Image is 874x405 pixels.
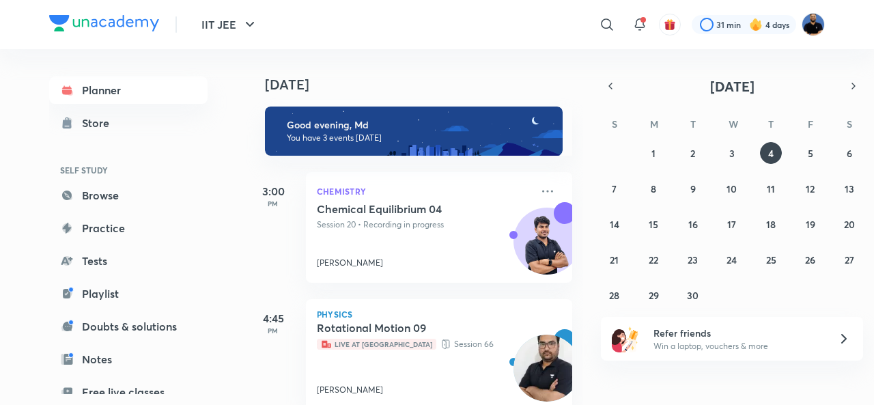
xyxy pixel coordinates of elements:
button: September 28, 2025 [604,284,625,306]
abbr: September 7, 2025 [612,182,617,195]
p: [PERSON_NAME] [317,384,383,396]
a: Browse [49,182,208,209]
p: Physics [317,310,561,318]
abbr: September 25, 2025 [766,253,776,266]
button: September 10, 2025 [721,178,743,199]
button: September 14, 2025 [604,213,625,235]
img: streak [749,18,763,31]
abbr: September 17, 2025 [727,218,736,231]
img: Md Afroj [802,13,825,36]
h5: 3:00 [246,183,300,199]
button: September 4, 2025 [760,142,782,164]
button: avatar [659,14,681,36]
button: September 26, 2025 [800,249,821,270]
p: Session 20 • Recording in progress [317,219,531,231]
abbr: September 10, 2025 [727,182,737,195]
abbr: September 6, 2025 [847,147,852,160]
button: September 6, 2025 [838,142,860,164]
h6: Refer friends [653,326,821,340]
abbr: September 20, 2025 [844,218,855,231]
abbr: September 29, 2025 [649,289,659,302]
a: Store [49,109,208,137]
a: Practice [49,214,208,242]
button: September 21, 2025 [604,249,625,270]
button: [DATE] [620,76,844,96]
a: Company Logo [49,15,159,35]
abbr: September 21, 2025 [610,253,619,266]
abbr: September 28, 2025 [609,289,619,302]
span: [DATE] [710,77,755,96]
button: September 29, 2025 [643,284,664,306]
abbr: Sunday [612,117,617,130]
p: PM [246,326,300,335]
a: Tests [49,247,208,275]
a: Playlist [49,280,208,307]
abbr: September 1, 2025 [651,147,655,160]
abbr: Thursday [768,117,774,130]
abbr: September 3, 2025 [729,147,735,160]
a: Planner [49,76,208,104]
abbr: September 18, 2025 [766,218,776,231]
abbr: Saturday [847,117,852,130]
abbr: Friday [808,117,813,130]
button: September 9, 2025 [682,178,704,199]
button: IIT JEE [193,11,266,38]
button: September 3, 2025 [721,142,743,164]
button: September 19, 2025 [800,213,821,235]
button: September 27, 2025 [838,249,860,270]
abbr: September 5, 2025 [808,147,813,160]
p: PM [246,199,300,208]
img: avatar [664,18,676,31]
abbr: September 27, 2025 [845,253,854,266]
button: September 2, 2025 [682,142,704,164]
p: You have 3 events [DATE] [287,132,550,143]
p: [PERSON_NAME] [317,257,383,269]
p: Chemistry [317,183,531,199]
abbr: September 14, 2025 [610,218,619,231]
abbr: September 2, 2025 [690,147,695,160]
abbr: September 15, 2025 [649,218,658,231]
div: Store [82,115,117,131]
h4: [DATE] [265,76,586,93]
button: September 25, 2025 [760,249,782,270]
abbr: September 16, 2025 [688,218,698,231]
img: Company Logo [49,15,159,31]
abbr: September 12, 2025 [806,182,815,195]
button: September 24, 2025 [721,249,743,270]
img: Avatar [514,215,580,281]
abbr: September 9, 2025 [690,182,696,195]
h5: 4:45 [246,310,300,326]
a: Notes [49,346,208,373]
span: Live at [GEOGRAPHIC_DATA] [317,339,436,350]
button: September 8, 2025 [643,178,664,199]
img: referral [612,325,639,352]
abbr: September 19, 2025 [806,218,815,231]
abbr: September 24, 2025 [727,253,737,266]
p: Win a laptop, vouchers & more [653,340,821,352]
button: September 18, 2025 [760,213,782,235]
abbr: Wednesday [729,117,738,130]
h6: SELF STUDY [49,158,208,182]
abbr: September 13, 2025 [845,182,854,195]
button: September 12, 2025 [800,178,821,199]
button: September 13, 2025 [838,178,860,199]
button: September 15, 2025 [643,213,664,235]
abbr: September 8, 2025 [651,182,656,195]
button: September 23, 2025 [682,249,704,270]
abbr: September 30, 2025 [687,289,699,302]
img: evening [265,107,563,156]
button: September 22, 2025 [643,249,664,270]
abbr: September 11, 2025 [767,182,775,195]
abbr: September 26, 2025 [805,253,815,266]
h5: Chemical Equilibrium 04 [317,202,487,216]
abbr: September 4, 2025 [768,147,774,160]
button: September 5, 2025 [800,142,821,164]
button: September 11, 2025 [760,178,782,199]
h6: Good evening, Md [287,119,550,131]
button: September 1, 2025 [643,142,664,164]
button: September 7, 2025 [604,178,625,199]
a: Doubts & solutions [49,313,208,340]
h5: Rotational Motion 09 [317,321,487,335]
button: September 16, 2025 [682,213,704,235]
button: September 17, 2025 [721,213,743,235]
